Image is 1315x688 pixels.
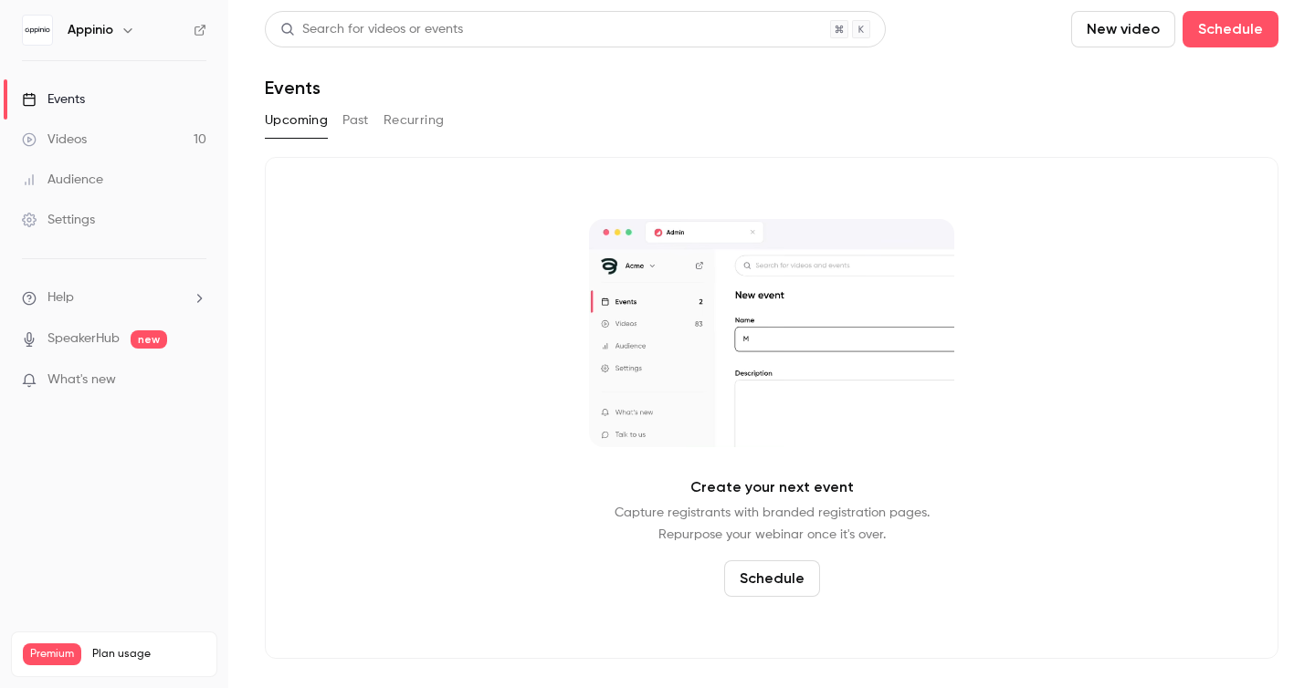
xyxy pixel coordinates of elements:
[22,90,85,109] div: Events
[23,643,81,665] span: Premium
[22,288,206,308] li: help-dropdown-opener
[47,288,74,308] span: Help
[22,130,87,149] div: Videos
[22,211,95,229] div: Settings
[47,329,120,349] a: SpeakerHub
[22,171,103,189] div: Audience
[1071,11,1175,47] button: New video
[615,502,930,546] p: Capture registrants with branded registration pages. Repurpose your webinar once it's over.
[1183,11,1278,47] button: Schedule
[47,370,116,390] span: What's new
[280,20,463,39] div: Search for videos or events
[724,560,820,597] button: Schedule
[92,647,205,662] span: Plan usage
[265,77,321,99] h1: Events
[68,21,113,39] h6: Appinio
[342,106,369,135] button: Past
[384,106,445,135] button: Recurring
[690,476,854,498] p: Create your next event
[265,106,328,135] button: Upcoming
[131,330,167,349] span: new
[23,16,52,45] img: Appinio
